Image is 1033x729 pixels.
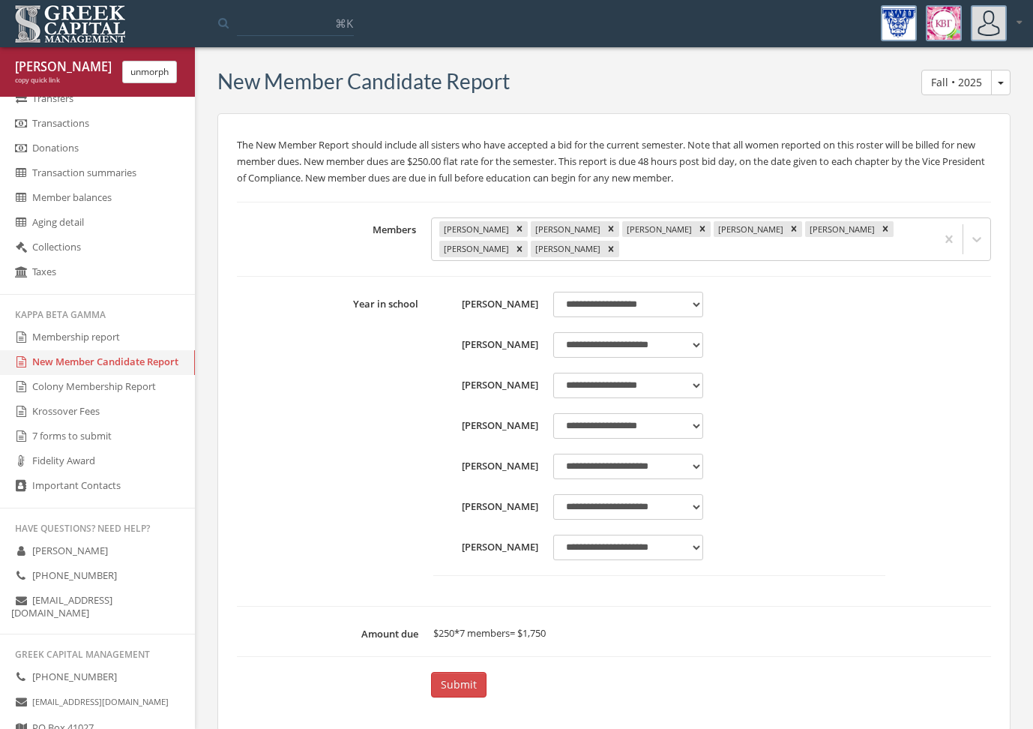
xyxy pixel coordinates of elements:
span: = [510,626,515,640]
button: Fall • 2025 [921,70,992,95]
div: [PERSON_NAME] [714,221,786,238]
div: Remove Luke, Grace [694,221,711,238]
div: Remove Rawlings, Ashlyn [877,221,894,238]
label: [PERSON_NAME] [433,413,546,439]
label: Members [237,217,424,261]
span: 7 members [460,626,510,640]
div: [PERSON_NAME] Rush [15,58,111,76]
div: [PERSON_NAME] [531,221,603,238]
label: Year in school [237,292,426,591]
label: [PERSON_NAME] [433,494,546,520]
span: $1,750 [517,626,546,640]
div: Remove McLemore, Jessica [786,221,802,238]
label: [PERSON_NAME] [433,373,546,398]
small: [EMAIL_ADDRESS][DOMAIN_NAME] [32,696,169,707]
button: unmorph [122,61,177,83]
button: Submit [431,672,487,697]
div: [PERSON_NAME] [439,241,511,257]
span: ⌘K [335,16,353,31]
div: Remove Bowen, Autumn [511,221,528,238]
label: [PERSON_NAME] [433,535,546,560]
div: copy quick link [15,76,111,85]
div: Remove Rush, Olivia [511,241,528,257]
span: $250 [433,626,454,640]
div: [PERSON_NAME] [531,241,603,257]
label: [PERSON_NAME] [433,454,546,479]
label: Amount due [237,622,426,641]
p: The New Member Report should include all sisters who have accepted a bid for the current semester... [237,136,991,186]
div: [PERSON_NAME] [439,221,511,238]
h3: New Member Candidate Report [217,70,510,93]
div: Remove Shadrick, Kloe [603,241,619,257]
span: [PERSON_NAME] [32,544,108,557]
button: Fall • 2025 [991,70,1011,95]
label: [PERSON_NAME] [433,292,546,317]
label: [PERSON_NAME] [433,332,546,358]
div: [PERSON_NAME] [622,221,694,238]
div: [PERSON_NAME] [805,221,877,238]
div: Remove Lee, Brettany [603,221,619,238]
